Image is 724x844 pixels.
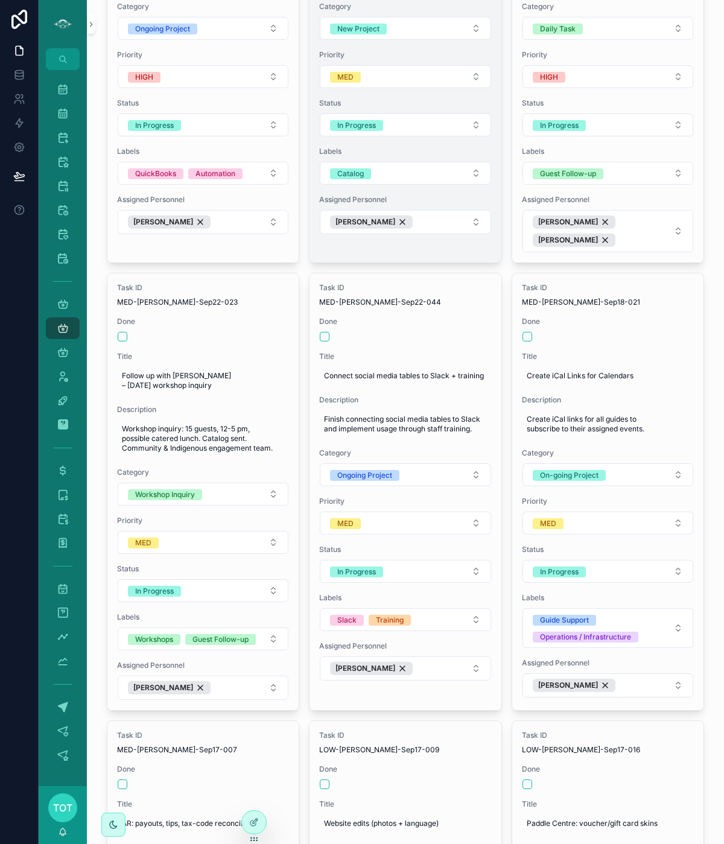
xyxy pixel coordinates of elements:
[522,317,694,326] span: Done
[337,470,392,481] div: Ongoing Project
[117,612,290,622] span: Labels
[319,448,492,458] span: Category
[512,273,705,711] a: Task IDMED-[PERSON_NAME]-Sep18-021DoneTitleCreate iCal Links for CalendarsDescriptionCreate iCal ...
[522,545,694,554] span: Status
[128,633,180,645] button: Unselect WORKSHOPS
[118,579,289,602] button: Select Button
[522,512,694,535] button: Select Button
[319,593,492,603] span: Labels
[117,661,290,670] span: Assigned Personnel
[192,634,249,645] div: Guest Follow-up
[117,799,290,809] span: Title
[319,297,492,307] span: MED-[PERSON_NAME]-Sep22-044
[320,17,491,40] button: Select Button
[128,681,211,694] button: Unselect 21
[39,70,87,782] div: scrollable content
[135,586,174,597] div: In Progress
[320,210,491,234] button: Select Button
[319,641,492,651] span: Assigned Personnel
[522,113,694,136] button: Select Button
[330,614,364,626] button: Unselect SLACK
[319,497,492,506] span: Priority
[522,395,694,405] span: Description
[337,120,376,131] div: In Progress
[122,424,285,453] span: Workshop inquiry: 15 guests, 12-5 pm, possible catered lunch. Catalog sent. Community & Indigenou...
[135,120,174,131] div: In Progress
[117,297,290,307] span: MED-[PERSON_NAME]-Sep22-023
[319,98,492,108] span: Status
[135,24,190,34] div: Ongoing Project
[117,405,290,414] span: Description
[319,545,492,554] span: Status
[337,24,379,34] div: New Project
[118,483,289,506] button: Select Button
[117,516,290,525] span: Priority
[122,819,285,828] span: AR: payouts, tips, tax-code reconciliation
[117,147,290,156] span: Labels
[118,627,289,650] button: Select Button
[540,120,579,131] div: In Progress
[188,167,243,179] button: Unselect AUTOMATION
[522,98,694,108] span: Status
[522,673,694,697] button: Select Button
[522,162,694,185] button: Select Button
[522,799,694,809] span: Title
[319,317,492,326] span: Done
[117,283,290,293] span: Task ID
[118,531,289,554] button: Select Button
[335,664,395,673] span: [PERSON_NAME]
[135,72,153,83] div: HIGH
[540,566,579,577] div: In Progress
[320,656,491,681] button: Select Button
[133,683,193,693] span: [PERSON_NAME]
[522,210,694,252] button: Select Button
[337,566,376,577] div: In Progress
[320,65,491,88] button: Select Button
[533,215,615,229] button: Unselect 21
[118,676,289,700] button: Select Button
[319,50,492,60] span: Priority
[540,72,558,83] div: HIGH
[118,65,289,88] button: Select Button
[522,463,694,486] button: Select Button
[337,518,354,529] div: MED
[330,662,413,675] button: Unselect 19
[538,235,598,245] span: [PERSON_NAME]
[107,273,300,711] a: Task IDMED-[PERSON_NAME]-Sep22-023DoneTitleFollow up with [PERSON_NAME] – [DATE] workshop inquiry...
[538,681,598,690] span: [PERSON_NAME]
[117,98,290,108] span: Status
[522,147,694,156] span: Labels
[117,564,290,574] span: Status
[522,764,694,774] span: Done
[522,352,694,361] span: Title
[320,113,491,136] button: Select Button
[324,819,487,828] span: Website edits (photos + language)
[135,634,173,645] div: Workshops
[117,764,290,774] span: Done
[337,168,364,179] div: Catalog
[522,2,694,11] span: Category
[118,210,289,234] button: Select Button
[335,217,395,227] span: [PERSON_NAME]
[135,168,176,179] div: QuickBooks
[117,731,290,740] span: Task ID
[319,745,492,755] span: LOW-[PERSON_NAME]-Sep17-009
[185,633,256,645] button: Unselect GUEST_FOLLOW_UP
[522,745,694,755] span: LOW-[PERSON_NAME]-Sep17-016
[133,217,193,227] span: [PERSON_NAME]
[320,162,491,185] button: Select Button
[522,17,694,40] button: Select Button
[330,167,371,179] button: Unselect CATALOG
[522,593,694,603] span: Labels
[118,162,289,185] button: Select Button
[533,614,596,626] button: Unselect GUIDE_SUPPORT
[522,448,694,458] span: Category
[319,764,492,774] span: Done
[324,414,487,434] span: Finish connecting social media tables to Slack and implement usage through staff training.
[122,371,285,390] span: Follow up with [PERSON_NAME] – [DATE] workshop inquiry
[117,317,290,326] span: Done
[118,17,289,40] button: Select Button
[319,2,492,11] span: Category
[117,195,290,205] span: Assigned Personnel
[538,217,598,227] span: [PERSON_NAME]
